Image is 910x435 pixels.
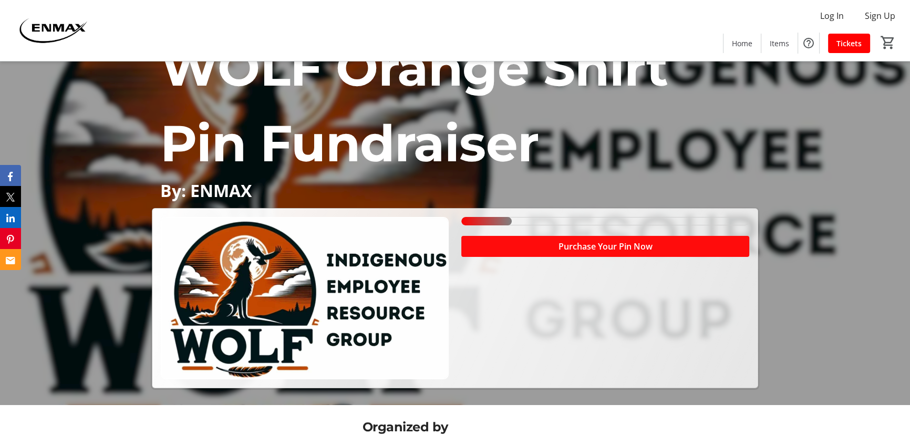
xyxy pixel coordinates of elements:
[161,217,449,379] img: Campaign CTA Media Photo
[865,9,895,22] span: Sign Up
[770,38,789,49] span: Items
[828,34,870,53] a: Tickets
[878,33,897,52] button: Cart
[732,38,752,49] span: Home
[6,4,100,57] img: ENMAX 's Logo
[761,34,798,53] a: Items
[559,240,653,253] span: Purchase Your Pin Now
[798,33,819,54] button: Help
[160,181,750,200] p: By: ENMAX
[820,9,844,22] span: Log In
[461,217,749,225] div: 17.5% of fundraising goal reached
[812,7,852,24] button: Log In
[836,38,862,49] span: Tickets
[723,34,761,53] a: Home
[461,236,749,257] button: Purchase Your Pin Now
[856,7,904,24] button: Sign Up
